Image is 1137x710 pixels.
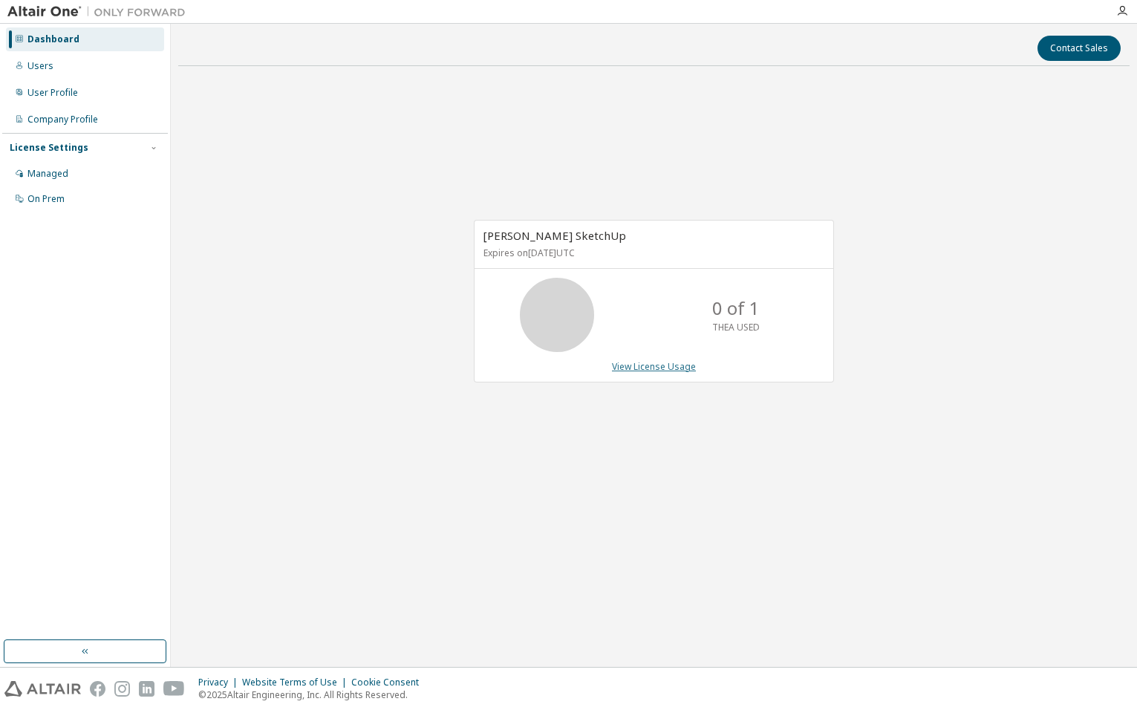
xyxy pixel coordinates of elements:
[712,296,760,321] p: 0 of 1
[198,688,428,701] p: © 2025 Altair Engineering, Inc. All Rights Reserved.
[4,681,81,697] img: altair_logo.svg
[7,4,193,19] img: Altair One
[712,321,760,333] p: THEA USED
[139,681,154,697] img: linkedin.svg
[242,677,351,688] div: Website Terms of Use
[27,168,68,180] div: Managed
[483,228,626,243] span: [PERSON_NAME] SketchUp
[27,87,78,99] div: User Profile
[27,114,98,126] div: Company Profile
[90,681,105,697] img: facebook.svg
[27,60,53,72] div: Users
[27,33,79,45] div: Dashboard
[27,193,65,205] div: On Prem
[612,360,696,373] a: View License Usage
[114,681,130,697] img: instagram.svg
[163,681,185,697] img: youtube.svg
[198,677,242,688] div: Privacy
[10,142,88,154] div: License Settings
[483,247,821,259] p: Expires on [DATE] UTC
[1037,36,1121,61] button: Contact Sales
[351,677,428,688] div: Cookie Consent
